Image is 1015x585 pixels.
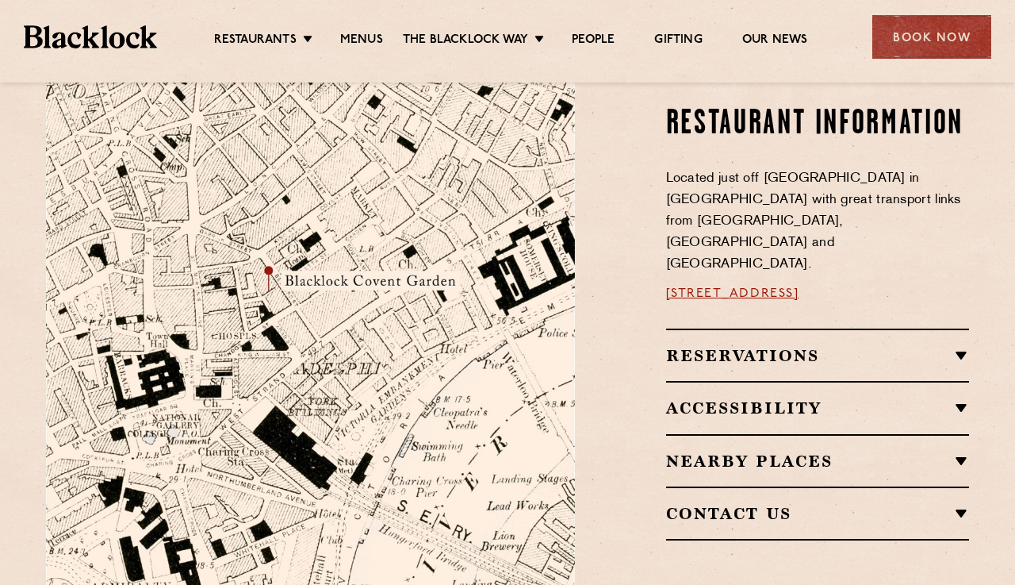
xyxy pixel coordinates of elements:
div: Book Now [872,15,991,59]
a: The Blacklock Way [403,33,528,50]
h2: Contact Us [666,504,970,523]
span: Located just off [GEOGRAPHIC_DATA] in [GEOGRAPHIC_DATA] with great transport links from [GEOGRAPH... [666,172,961,271]
a: People [572,33,615,50]
h2: Restaurant information [666,105,970,144]
a: Gifting [654,33,702,50]
a: Restaurants [214,33,297,50]
h2: Nearby Places [666,452,970,471]
h2: Accessibility [666,398,970,418]
img: BL_Textured_Logo-footer-cropped.svg [24,25,157,48]
a: Our News [742,33,808,50]
h2: Reservations [666,346,970,365]
a: [STREET_ADDRESS] [666,287,799,300]
a: Menus [340,33,383,50]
